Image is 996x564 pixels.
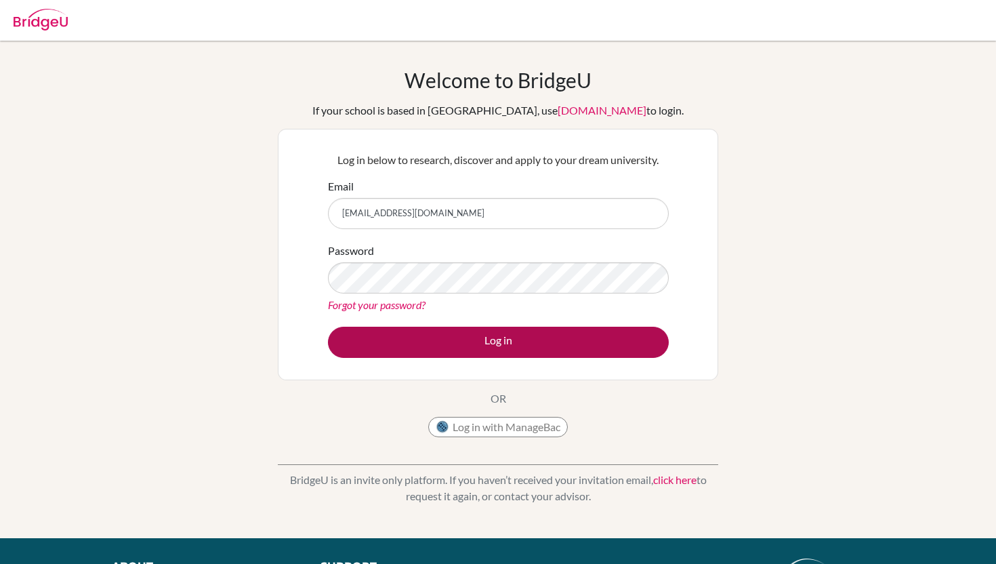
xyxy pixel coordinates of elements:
div: If your school is based in [GEOGRAPHIC_DATA], use to login. [312,102,684,119]
a: click here [653,473,697,486]
h1: Welcome to BridgeU [404,68,592,92]
label: Email [328,178,354,195]
p: BridgeU is an invite only platform. If you haven’t received your invitation email, to request it ... [278,472,718,504]
a: [DOMAIN_NAME] [558,104,646,117]
button: Log in [328,327,669,358]
img: Bridge-U [14,9,68,31]
label: Password [328,243,374,259]
p: OR [491,390,506,407]
p: Log in below to research, discover and apply to your dream university. [328,152,669,168]
button: Log in with ManageBac [428,417,568,437]
a: Forgot your password? [328,298,426,311]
